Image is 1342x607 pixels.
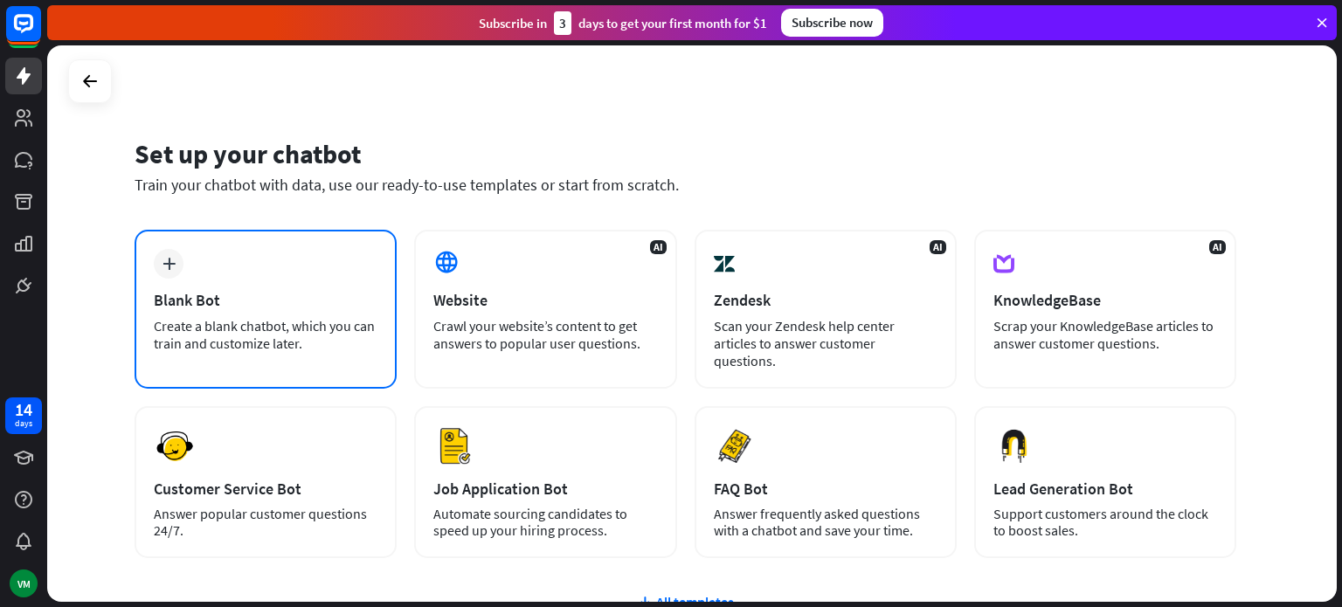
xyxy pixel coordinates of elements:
div: 14 [15,402,32,417]
div: Subscribe now [781,9,883,37]
div: Answer popular customer questions 24/7. [154,506,377,539]
span: AI [930,240,946,254]
div: Scrap your KnowledgeBase articles to answer customer questions. [993,317,1217,352]
div: Train your chatbot with data, use our ready-to-use templates or start from scratch. [135,175,1236,195]
div: Lead Generation Bot [993,479,1217,499]
div: 3 [554,11,571,35]
span: AI [650,240,667,254]
div: Support customers around the clock to boost sales. [993,506,1217,539]
div: Subscribe in days to get your first month for $1 [479,11,767,35]
div: Create a blank chatbot, which you can train and customize later. [154,317,377,352]
a: 14 days [5,397,42,434]
button: Open LiveChat chat widget [14,7,66,59]
div: VM [10,569,38,597]
div: Customer Service Bot [154,479,377,499]
div: Crawl your website’s content to get answers to popular user questions. [433,317,657,352]
div: Job Application Bot [433,479,657,499]
span: AI [1209,240,1226,254]
div: Blank Bot [154,290,377,310]
div: Set up your chatbot [135,137,1236,170]
div: Answer frequently asked questions with a chatbot and save your time. [714,506,937,539]
div: Automate sourcing candidates to speed up your hiring process. [433,506,657,539]
div: KnowledgeBase [993,290,1217,310]
div: Zendesk [714,290,937,310]
div: Scan your Zendesk help center articles to answer customer questions. [714,317,937,369]
div: FAQ Bot [714,479,937,499]
div: Website [433,290,657,310]
div: days [15,417,32,430]
i: plus [163,258,176,270]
